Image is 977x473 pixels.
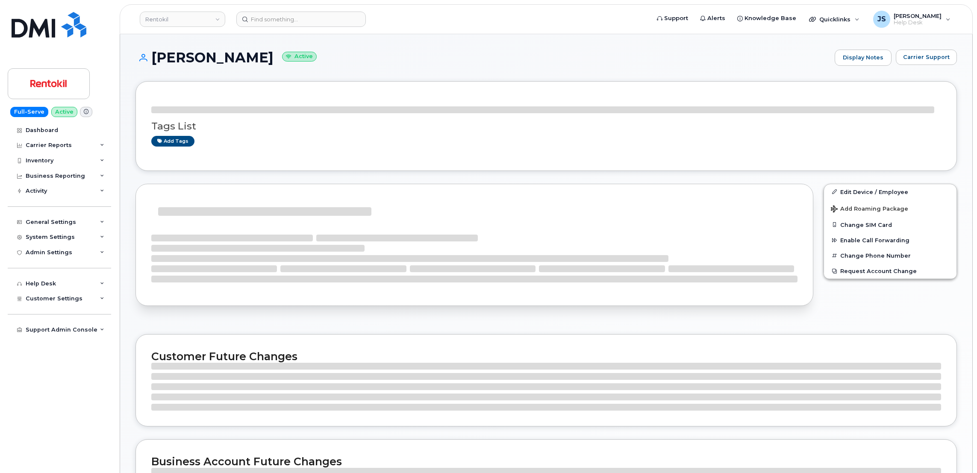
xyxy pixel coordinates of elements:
button: Carrier Support [896,50,957,65]
span: Enable Call Forwarding [840,237,909,244]
h2: Customer Future Changes [151,350,941,363]
h2: Business Account Future Changes [151,455,941,468]
button: Change Phone Number [824,248,956,263]
button: Enable Call Forwarding [824,232,956,248]
a: Edit Device / Employee [824,184,956,200]
h1: [PERSON_NAME] [135,50,830,65]
small: Active [282,52,317,62]
span: Carrier Support [903,53,950,61]
h3: Tags List [151,121,941,132]
span: Add Roaming Package [831,206,908,214]
button: Change SIM Card [824,217,956,232]
button: Request Account Change [824,263,956,279]
button: Add Roaming Package [824,200,956,217]
a: Add tags [151,136,194,147]
a: Display Notes [835,50,892,66]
